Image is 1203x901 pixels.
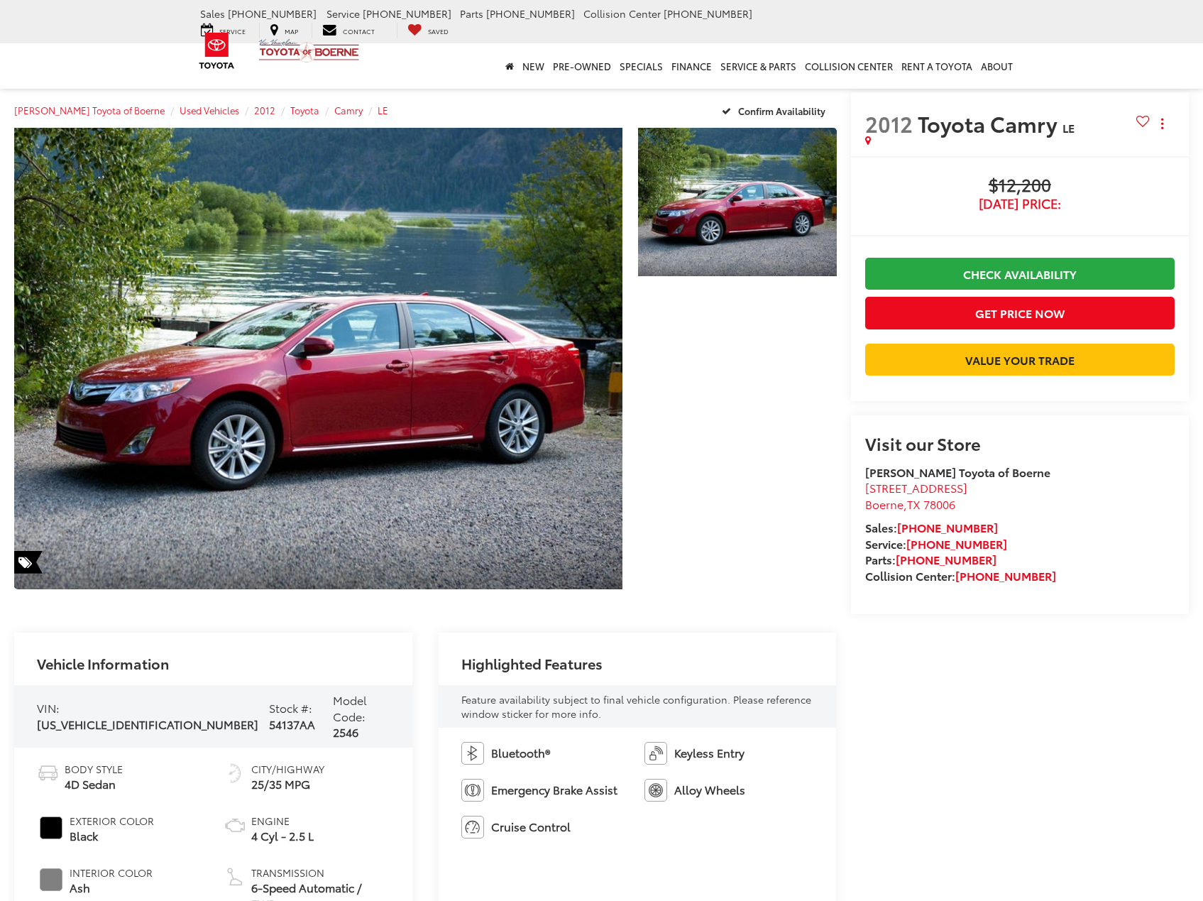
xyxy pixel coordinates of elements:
span: 78006 [923,496,955,512]
a: Specials [615,43,667,89]
span: [PHONE_NUMBER] [228,6,317,21]
span: Interior Color [70,865,153,880]
span: #000000 [40,817,62,839]
strong: Service: [865,535,1007,552]
img: Fuel Economy [224,762,246,785]
span: Alloy Wheels [674,782,745,798]
span: Stock #: [269,699,312,716]
span: TX [907,496,921,512]
span: Confirm Availability [738,104,825,117]
span: [PHONE_NUMBER] [486,6,575,21]
strong: Parts: [865,551,996,567]
span: Service [326,6,360,21]
span: Model Code: [333,692,367,724]
span: Toyota Camry [918,108,1062,138]
span: Feature availability subject to final vehicle configuration. Please reference window sticker for ... [461,692,811,721]
a: Used Vehicles [180,104,239,116]
a: Toyota [290,104,319,116]
span: Exterior Color [70,814,154,828]
a: [PHONE_NUMBER] [906,535,1007,552]
h2: Highlighted Features [461,655,603,671]
a: New [518,43,549,89]
span: [PHONE_NUMBER] [664,6,752,21]
img: Keyless Entry [644,742,667,765]
strong: [PERSON_NAME] Toyota of Boerne [865,464,1050,480]
a: [PHONE_NUMBER] [955,567,1056,584]
span: 2546 [333,723,358,740]
span: [US_VEHICLE_IDENTIFICATION_NUMBER] [37,716,258,732]
img: Toyota [190,28,243,74]
a: Finance [667,43,716,89]
a: About [977,43,1017,89]
a: Expand Photo 0 [14,128,622,589]
button: Get Price Now [865,297,1175,329]
span: Special [14,551,43,574]
a: Service [190,23,256,38]
img: 2012 Toyota Camry LE [8,126,629,591]
a: [STREET_ADDRESS] Boerne,TX 78006 [865,479,967,512]
span: , [865,496,955,512]
span: Parts [460,6,483,21]
span: [PHONE_NUMBER] [363,6,451,21]
span: Contact [343,26,375,36]
span: City/Highway [251,762,324,776]
span: Emergency Brake Assist [491,782,617,798]
span: Cruise Control [491,819,571,835]
a: Pre-Owned [549,43,615,89]
span: VIN: [37,699,60,716]
a: Camry [334,104,363,116]
button: Confirm Availability [714,98,837,123]
img: Cruise Control [461,816,484,839]
span: 2012 [865,108,913,138]
strong: Sales: [865,519,998,535]
span: Black [70,828,154,844]
a: Expand Photo 1 [638,128,836,276]
span: Transmission [251,865,389,880]
a: 2012 [254,104,275,116]
a: Home [501,43,518,89]
img: Bluetooth® [461,742,484,765]
span: Collision Center [583,6,661,21]
a: Value Your Trade [865,344,1175,376]
span: LE [378,104,388,116]
span: 4D Sedan [65,776,123,792]
span: #808080 [40,868,62,891]
span: 25/35 MPG [251,776,324,792]
span: Boerne [865,496,903,512]
a: Contact [312,23,385,38]
img: Vic Vaughan Toyota of Boerne [258,38,360,63]
span: Saved [428,26,449,36]
a: Map [259,23,309,38]
span: 4 Cyl - 2.5 L [251,828,314,844]
span: $12,200 [865,175,1175,197]
span: dropdown dots [1161,118,1163,129]
h2: Visit our Store [865,434,1175,452]
a: [PHONE_NUMBER] [897,519,998,535]
span: Map [285,26,298,36]
span: Body Style [65,762,123,776]
strong: Collision Center: [865,567,1056,584]
span: [STREET_ADDRESS] [865,479,967,496]
img: 2012 Toyota Camry LE [637,126,839,278]
span: LE [1062,119,1075,136]
img: Alloy Wheels [644,779,667,802]
a: Service & Parts: Opens in a new tab [716,43,801,89]
span: Keyless Entry [674,745,745,761]
button: Actions [1150,111,1175,136]
span: [DATE] Price: [865,197,1175,211]
a: Collision Center [801,43,897,89]
span: 54137AA [269,716,315,732]
a: Check Availability [865,258,1175,290]
span: Sales [200,6,225,21]
span: Bluetooth® [491,745,550,761]
a: My Saved Vehicles [397,23,459,38]
img: Emergency Brake Assist [461,779,484,802]
span: Engine [251,814,314,828]
a: [PERSON_NAME] Toyota of Boerne [14,104,165,116]
span: Ash [70,880,153,896]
